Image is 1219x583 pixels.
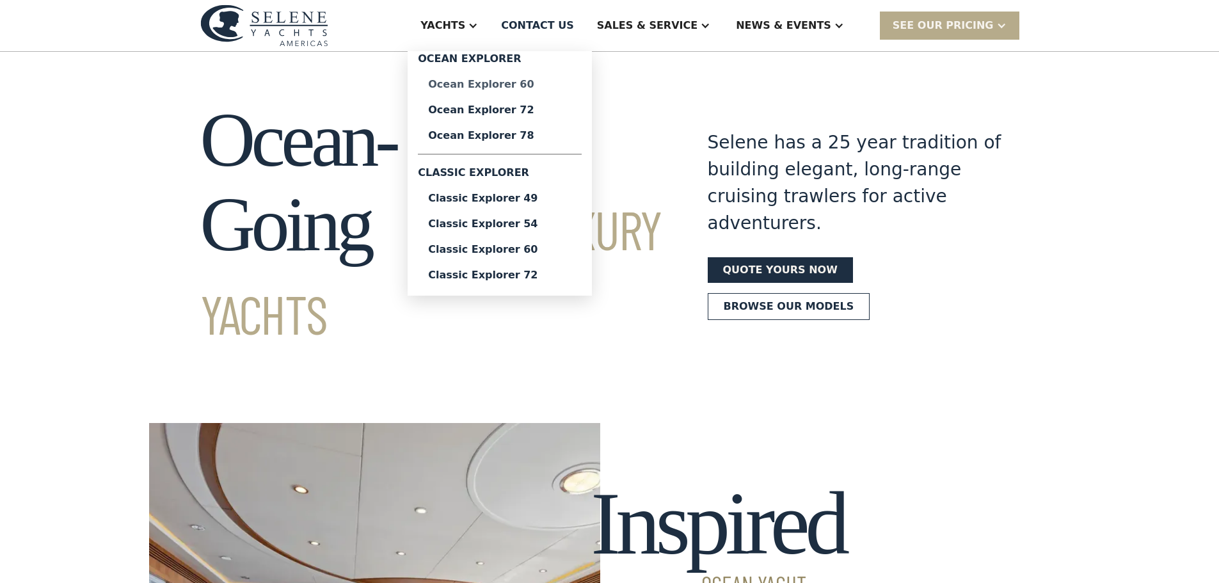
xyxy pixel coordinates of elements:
[418,186,582,211] a: Classic Explorer 49
[420,18,465,33] div: Yachts
[736,18,831,33] div: News & EVENTS
[428,219,571,229] div: Classic Explorer 54
[428,79,571,90] div: Ocean Explorer 60
[708,257,853,283] a: Quote yours now
[428,244,571,255] div: Classic Explorer 60
[418,237,582,262] a: Classic Explorer 60
[428,131,571,141] div: Ocean Explorer 78
[428,270,571,280] div: Classic Explorer 72
[418,160,582,186] div: Classic Explorer
[408,51,592,296] nav: Yachts
[708,129,1002,237] div: Selene has a 25 year tradition of building elegant, long-range cruising trawlers for active adven...
[597,18,697,33] div: Sales & Service
[428,105,571,115] div: Ocean Explorer 72
[428,193,571,204] div: Classic Explorer 49
[418,123,582,148] a: Ocean Explorer 78
[893,18,994,33] div: SEE Our Pricing
[200,98,662,351] h1: Ocean-Going
[708,293,870,320] a: Browse our models
[418,211,582,237] a: Classic Explorer 54
[501,18,574,33] div: Contact US
[418,97,582,123] a: Ocean Explorer 72
[418,72,582,97] a: Ocean Explorer 60
[418,51,582,72] div: Ocean Explorer
[200,4,328,46] img: logo
[418,262,582,288] a: Classic Explorer 72
[880,12,1019,39] div: SEE Our Pricing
